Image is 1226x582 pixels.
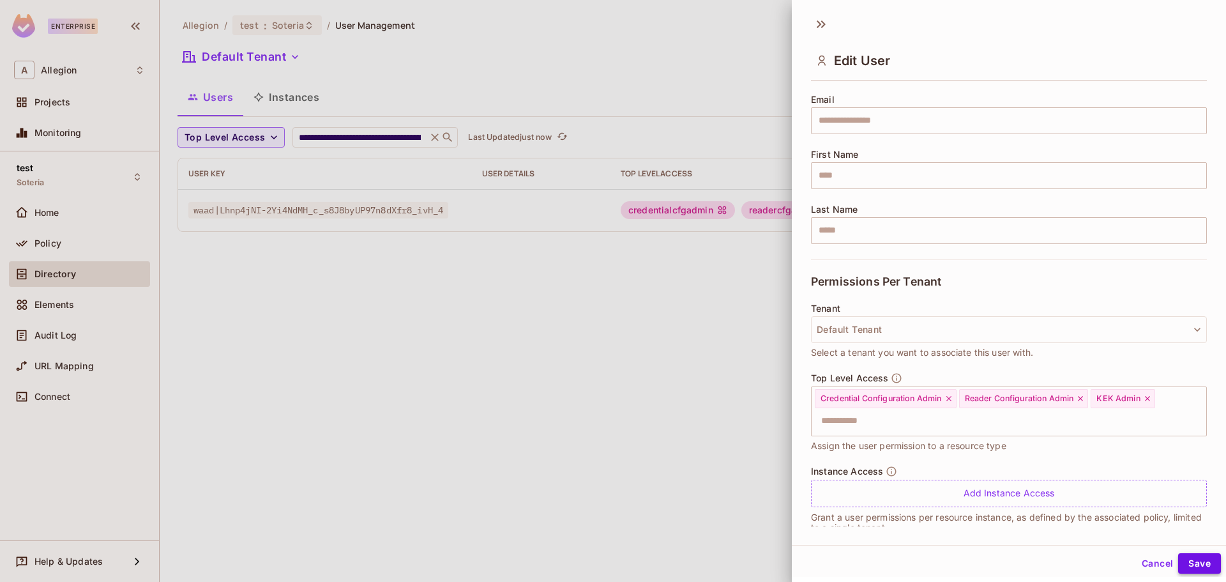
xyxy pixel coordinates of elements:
[811,149,859,160] span: First Name
[815,389,957,408] div: Credential Configuration Admin
[811,95,835,105] span: Email
[811,275,941,288] span: Permissions Per Tenant
[1137,553,1178,574] button: Cancel
[811,346,1033,360] span: Select a tenant you want to associate this user with.
[965,394,1074,404] span: Reader Configuration Admin
[811,316,1207,343] button: Default Tenant
[811,439,1006,453] span: Assign the user permission to a resource type
[811,466,883,477] span: Instance Access
[811,480,1207,507] div: Add Instance Access
[811,303,840,314] span: Tenant
[1096,394,1140,404] span: KEK Admin
[821,394,942,404] span: Credential Configuration Admin
[811,512,1207,533] p: Grant a user permissions per resource instance, as defined by the associated policy, limited to a...
[811,373,888,383] span: Top Level Access
[834,53,890,68] span: Edit User
[959,389,1089,408] div: Reader Configuration Admin
[1091,389,1154,408] div: KEK Admin
[1178,553,1221,574] button: Save
[811,204,858,215] span: Last Name
[1200,410,1202,412] button: Open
